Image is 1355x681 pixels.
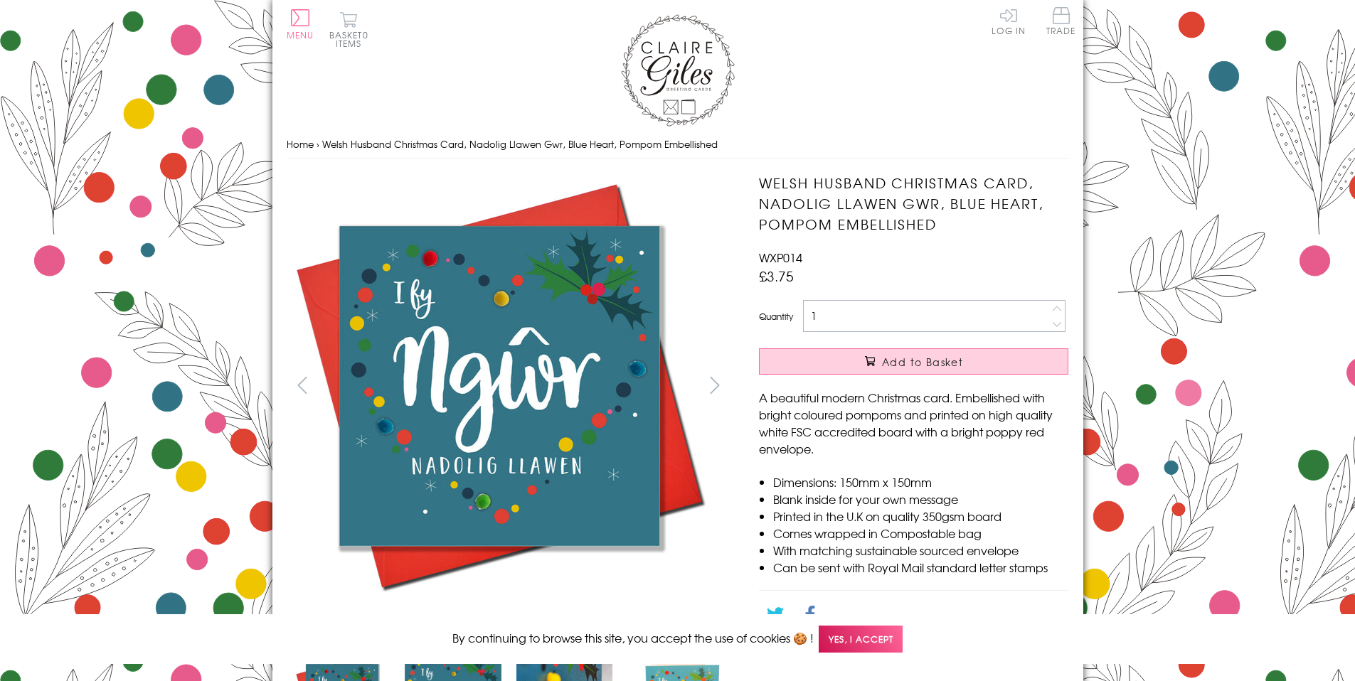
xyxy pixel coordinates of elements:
span: › [317,137,319,151]
span: Yes, I accept [819,626,903,653]
li: Comes wrapped in Compostable bag [773,525,1068,542]
button: prev [287,369,319,401]
button: Basket0 items [329,11,368,48]
p: A beautiful modern Christmas card. Embellished with bright coloured pompoms and printed on high q... [759,389,1068,457]
span: Welsh Husband Christmas Card, Nadolig Llawen Gwr, Blue Heart, Pompom Embellished [322,137,718,151]
li: Dimensions: 150mm x 150mm [773,473,1068,490]
li: Can be sent with Royal Mail standard letter stamps [773,559,1068,576]
img: Welsh Husband Christmas Card, Nadolig Llawen Gwr, Blue Heart, Pompom Embellished [730,173,1157,599]
a: Home [287,137,314,151]
img: Claire Giles Greetings Cards [621,14,735,127]
label: Quantity [759,310,793,323]
h1: Welsh Husband Christmas Card, Nadolig Llawen Gwr, Blue Heart, Pompom Embellished [759,173,1068,234]
span: Trade [1046,7,1076,35]
span: £3.75 [759,266,794,286]
li: Blank inside for your own message [773,490,1068,508]
li: With matching sustainable sourced envelope [773,542,1068,559]
nav: breadcrumbs [287,130,1069,159]
a: Log In [992,7,1026,35]
span: Add to Basket [882,355,963,369]
span: Menu [287,28,314,41]
button: Menu [287,9,314,39]
span: WXP014 [759,249,802,266]
img: Welsh Husband Christmas Card, Nadolig Llawen Gwr, Blue Heart, Pompom Embellished [286,173,713,599]
a: Trade [1046,7,1076,38]
button: Add to Basket [759,348,1068,375]
span: 0 items [336,28,368,50]
button: next [698,369,730,401]
li: Printed in the U.K on quality 350gsm board [773,508,1068,525]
